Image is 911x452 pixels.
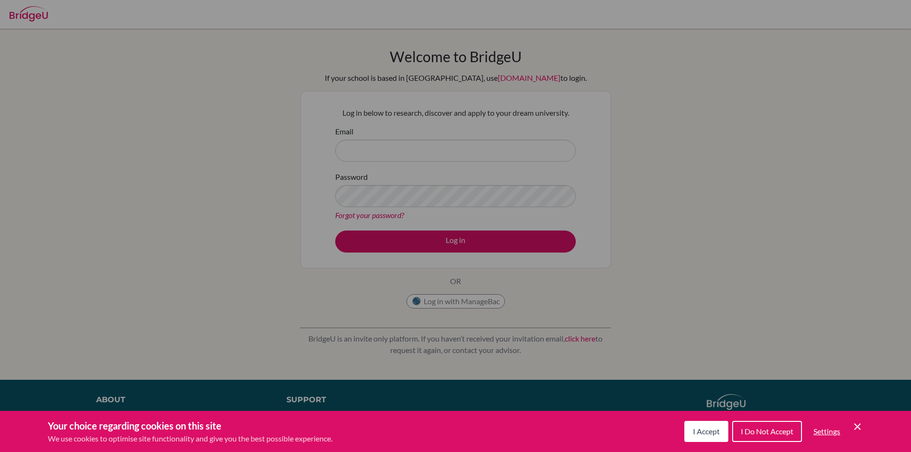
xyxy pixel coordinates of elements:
p: We use cookies to optimise site functionality and give you the best possible experience. [48,433,332,444]
button: I Do Not Accept [732,421,802,442]
span: Settings [813,427,840,436]
button: Settings [806,422,848,441]
span: I Accept [693,427,720,436]
button: I Accept [684,421,728,442]
button: Save and close [852,421,863,432]
h3: Your choice regarding cookies on this site [48,419,332,433]
span: I Do Not Accept [741,427,793,436]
